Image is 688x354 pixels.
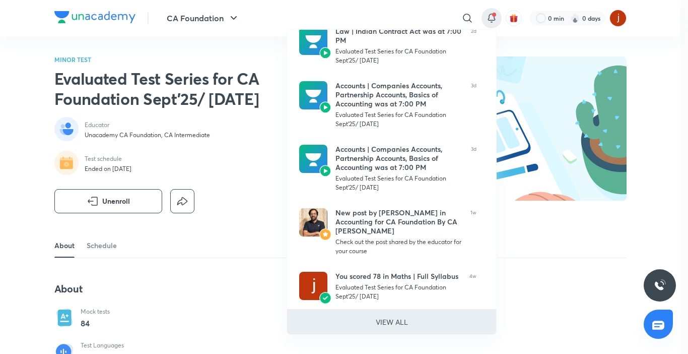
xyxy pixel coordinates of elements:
img: Avatar [299,27,327,55]
img: Avatar [319,47,331,59]
a: AvatarAvatarAccounts | Companies Accounts, Partnership Accounts, Basics of Accounting was at 7:00... [287,137,489,200]
img: Avatar [319,101,331,113]
img: Avatar [319,165,331,177]
div: Accounts | Companies Accounts, Partnership Accounts, Basics of Accounting was at 7:00 PM [335,145,463,172]
div: New post by [PERSON_NAME] in Accounting for CA Foundation By CA [PERSON_NAME] [335,208,462,235]
span: 3d [471,81,476,129]
img: Avatar [299,208,327,237]
a: AvatarAvatarYou scored 78 in Maths | Full SyllabusEvaluated Test Series for CA Foundation Sept'25... [287,264,489,309]
img: Avatar [319,228,331,241]
span: 2d [471,27,476,65]
a: AvatarAvatarNew post by [PERSON_NAME] in Accounting for CA Foundation By CA [PERSON_NAME]Check ou... [287,200,489,264]
span: 3d [471,145,476,192]
div: You scored 78 in Maths | Full Syllabus [335,272,461,281]
img: Avatar [299,81,327,109]
div: Check out the post shared by the educator for your course [335,238,462,256]
div: Evaluated Test Series for CA Foundation Sept'25/ [DATE] [335,174,463,192]
img: Avatar [299,272,327,300]
div: Accounts | Companies Accounts, Partnership Accounts, Basics of Accounting was at 7:00 PM [335,81,463,108]
p: VIEW ALL [376,317,408,327]
div: Evaluated Test Series for CA Foundation Sept'25/ [DATE] [335,110,463,129]
a: AvatarAvatarLaw | Indian Contract Act was at 7:00 PMEvaluated Test Series for CA Foundation Sept'... [287,19,489,73]
img: Avatar [319,292,331,304]
span: 1w [470,208,476,256]
a: AvatarAvatarAccounts | Companies Accounts, Partnership Accounts, Basics of Accounting was at 7:00... [287,73,489,137]
span: 4w [469,272,476,301]
div: Law | Indian Contract Act was at 7:00 PM [335,27,463,45]
div: Evaluated Test Series for CA Foundation Sept'25/ [DATE] [335,47,463,65]
div: Evaluated Test Series for CA Foundation Sept'25/ [DATE] [335,283,461,301]
img: Avatar [299,145,327,173]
